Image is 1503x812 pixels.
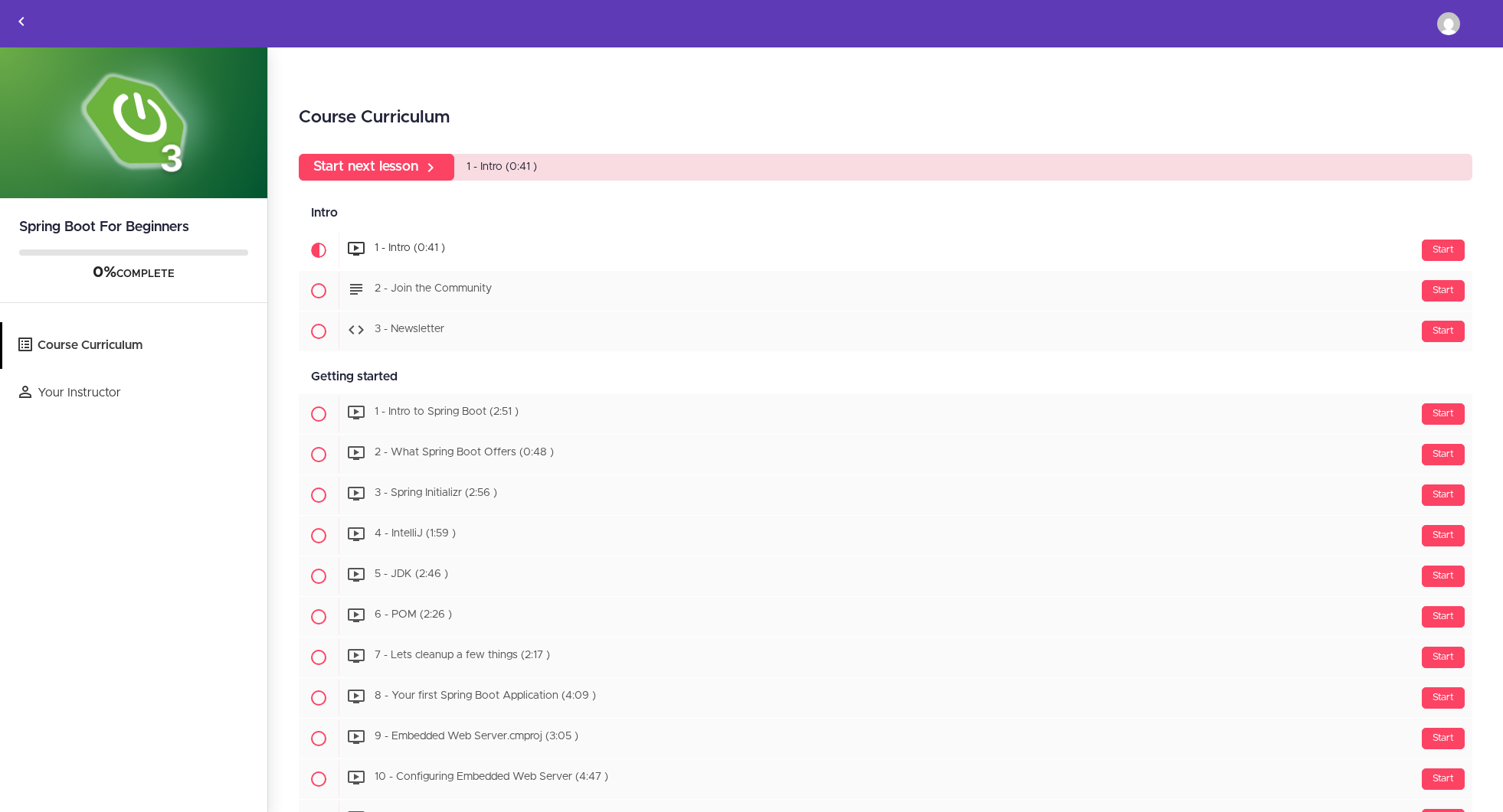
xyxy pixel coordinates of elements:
span: 7 - Lets cleanup a few things (2:17 ) [375,651,550,661]
span: 9 - Embedded Web Server.cmproj (3:05 ) [375,732,578,742]
a: Start 8 - Your first Spring Boot Application (4:09 ) [299,678,1472,718]
div: Start [1422,280,1465,302]
a: Start 3 - Newsletter [299,311,1472,351]
img: maylouisehayward@gmail.com [1437,12,1460,35]
div: Start [1422,728,1465,749]
a: Back to courses [1,1,42,47]
div: Getting started [299,360,1472,394]
a: Start 2 - What Spring Boot Offers (0:48 ) [299,435,1472,474]
svg: Back to courses [12,12,31,31]
div: Start [1422,525,1465,546]
div: Start [1422,484,1465,506]
a: Start 1 - Intro to Spring Boot (2:51 ) [299,394,1472,434]
div: Start [1422,321,1465,342]
a: Course Curriculum [2,322,267,369]
span: 5 - JDK (2:46 ) [375,569,448,580]
a: Start 5 - JDK (2:46 ) [299,556,1472,596]
span: 8 - Your first Spring Boot Application (4:09 ) [375,691,596,702]
span: 4 - IntelliJ (1:59 ) [375,529,456,540]
a: Start 2 - Join the Community [299,271,1472,311]
a: Start 3 - Spring Initializr (2:56 ) [299,475,1472,515]
a: Start 7 - Lets cleanup a few things (2:17 ) [299,638,1472,677]
span: 1 - Intro to Spring Boot (2:51 ) [375,407,519,418]
a: Start 6 - POM (2:26 ) [299,597,1472,637]
a: Start next lesson [299,154,454,181]
a: Your Instructor [2,370,267,416]
div: COMPLETE [19,263,248,283]
div: Start [1422,687,1465,709]
a: Current item Start 1 - Intro (0:41 ) [299,230,1472,270]
a: Start 9 - Embedded Web Server.cmproj (3:05 ) [299,719,1472,758]
span: 0% [93,265,116,280]
span: Current item [299,230,339,270]
a: Start 10 - Configuring Embedded Web Server (4:47 ) [299,759,1472,799]
div: Start [1422,606,1465,628]
div: Intro [299,196,1472,230]
span: 3 - Newsletter [375,324,444,335]
span: 10 - Configuring Embedded Web Server (4:47 ) [375,772,608,783]
span: 1 - Intro (0:41 ) [467,161,537,172]
span: 6 - POM (2:26 ) [375,610,452,621]
div: Start [1422,768,1465,790]
div: Start [1422,647,1465,668]
div: Start [1422,240,1465,261]
div: Start [1422,566,1465,587]
span: 2 - What Spring Boot Offers (0:48 ) [375,448,554,458]
span: 2 - Join the Community [375,284,492,295]
span: 3 - Spring Initializr (2:56 ) [375,488,497,499]
div: Start [1422,444,1465,465]
a: Start 4 - IntelliJ (1:59 ) [299,516,1472,556]
h2: Course Curriculum [299,105,1472,131]
div: Start [1422,403,1465,425]
span: 1 - Intro (0:41 ) [375,243,445,254]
